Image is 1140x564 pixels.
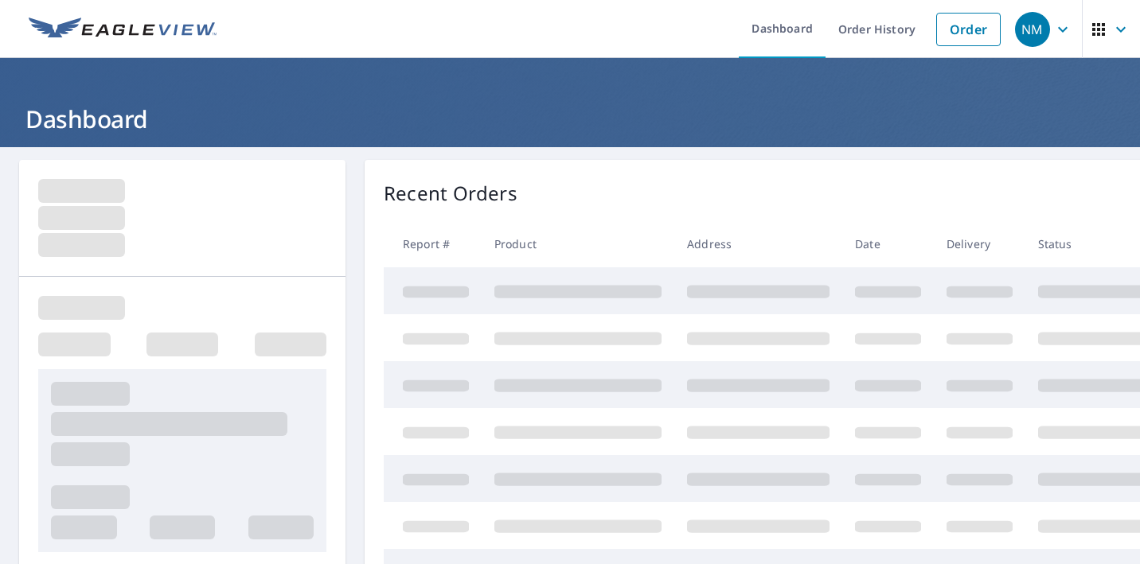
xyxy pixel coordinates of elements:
[29,18,217,41] img: EV Logo
[384,179,517,208] p: Recent Orders
[842,220,934,267] th: Date
[19,103,1121,135] h1: Dashboard
[1015,12,1050,47] div: NM
[936,13,1001,46] a: Order
[934,220,1025,267] th: Delivery
[674,220,842,267] th: Address
[384,220,482,267] th: Report #
[482,220,674,267] th: Product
